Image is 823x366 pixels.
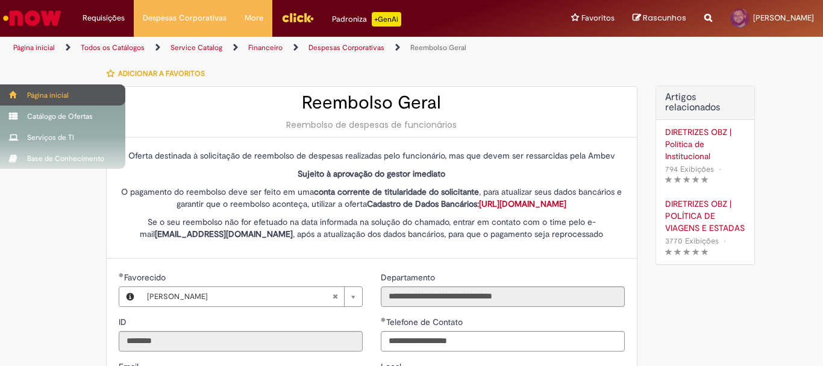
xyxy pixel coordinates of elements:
[665,164,714,174] span: 794 Exibições
[106,61,211,86] button: Adicionar a Favoritos
[143,12,227,24] span: Despesas Corporativas
[155,229,293,239] strong: [EMAIL_ADDRESS][DOMAIN_NAME]
[119,93,625,113] h2: Reembolso Geral
[753,13,814,23] span: [PERSON_NAME]
[665,236,719,246] span: 3770 Exibições
[13,43,55,52] a: Página inicial
[119,119,625,131] div: Reembolso de despesas de funcionários
[332,12,401,27] div: Padroniza
[119,287,141,306] button: Favorecido, Visualizar este registro Igor Ramos De Moraes
[9,37,540,59] ul: Trilhas de página
[381,272,437,283] span: Somente leitura - Departamento
[141,287,362,306] a: [PERSON_NAME]Limpar campo Favorecido
[118,69,205,78] span: Adicionar a Favoritos
[248,43,283,52] a: Financeiro
[479,198,566,209] a: [URL][DOMAIN_NAME]
[119,186,625,210] p: O pagamento do reembolso deve ser feito em uma , para atualizar seus dados bancários e garantir q...
[245,12,263,24] span: More
[1,6,63,30] img: ServiceNow
[410,43,466,52] a: Reembolso Geral
[119,331,363,352] input: ID
[119,273,124,277] span: Obrigatório Preenchido
[633,13,686,24] a: Rascunhos
[716,161,724,177] span: •
[372,12,401,27] p: +GenAi
[119,316,129,328] label: Somente leitura - ID
[119,150,625,162] p: Oferta destinada à solicitação de reembolso de despesas realizadas pelo funcionário, mas que deve...
[721,233,728,249] span: •
[171,43,222,52] a: Service Catalog
[665,198,745,234] a: DIRETRIZES OBZ | POLÍTICA DE VIAGENS E ESTADAS
[281,8,314,27] img: click_logo_yellow_360x200.png
[381,286,625,307] input: Departamento
[665,126,745,162] a: DIRETRIZES OBZ | Política de Institucional
[314,186,479,197] strong: conta corrente de titularidade do solicitante
[367,198,566,209] strong: Cadastro de Dados Bancários:
[147,287,332,306] span: [PERSON_NAME]
[326,287,344,306] abbr: Limpar campo Favorecido
[381,271,437,283] label: Somente leitura - Departamento
[81,43,145,52] a: Todos os Catálogos
[119,216,625,240] p: Se o seu reembolso não for efetuado na data informada na solução do chamado, entrar em contato co...
[386,317,465,327] span: Telefone de Contato
[308,43,384,52] a: Despesas Corporativas
[665,92,745,113] h3: Artigos relacionados
[381,331,625,352] input: Telefone de Contato
[83,12,125,24] span: Requisições
[381,317,386,322] span: Obrigatório Preenchido
[124,272,168,283] span: Necessários - Favorecido
[581,12,615,24] span: Favoritos
[298,168,445,179] strong: Sujeito à aprovação do gestor imediato
[643,12,686,24] span: Rascunhos
[119,317,129,327] span: Somente leitura - ID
